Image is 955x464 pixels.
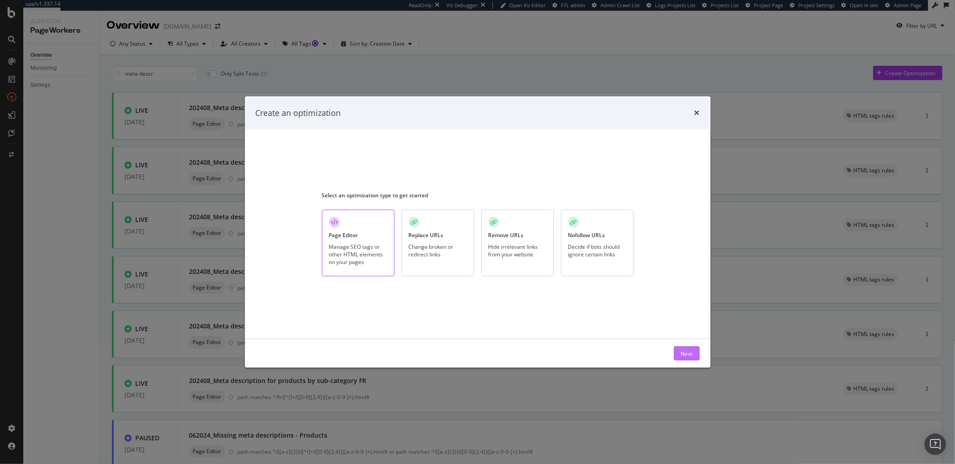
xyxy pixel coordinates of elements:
div: Decide if bots should ignore certain links [568,243,626,258]
div: modal [245,96,711,368]
div: Hide irrelevant links from your website [488,243,547,258]
div: Next [681,349,693,357]
div: Remove URLs [488,231,524,239]
div: times [694,107,700,119]
div: Select an optimization type to get started [322,192,634,199]
div: Create an optimization [256,107,341,119]
button: Next [674,346,700,361]
div: Replace URLs [409,231,444,239]
div: Page Editor [329,231,358,239]
div: Nofollow URLs [568,231,605,239]
div: Manage SEO tags or other HTML elements on your pages [329,243,387,265]
div: Change broken or redirect links [409,243,467,258]
div: Open Intercom Messenger [925,434,946,455]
